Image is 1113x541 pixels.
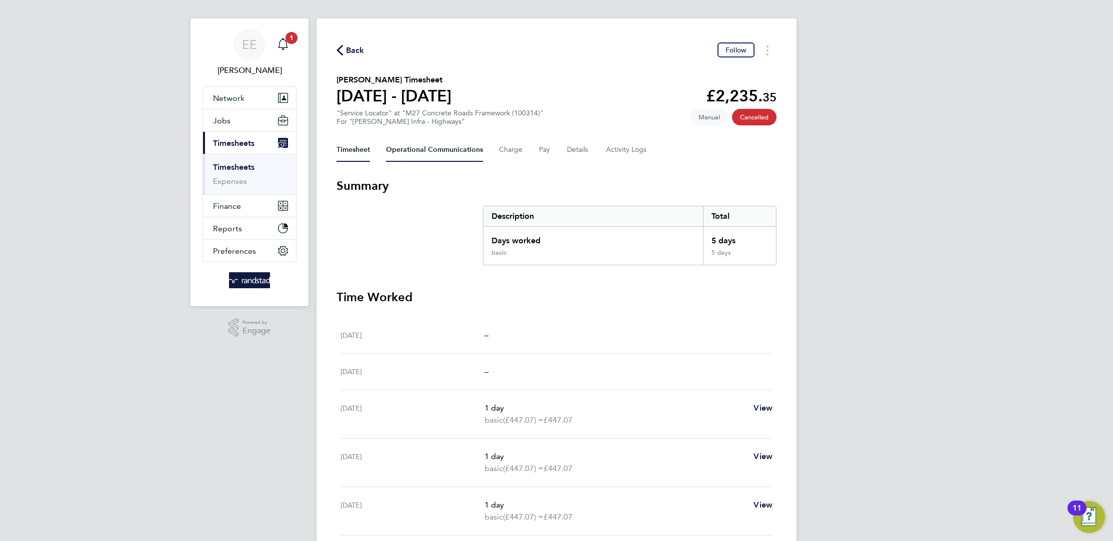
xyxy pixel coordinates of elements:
p: 1 day [484,451,745,463]
span: £447.07 [543,512,572,522]
button: Operational Communications [386,138,483,162]
div: 11 [1072,508,1081,521]
a: Go to home page [202,272,296,288]
button: Charge [499,138,523,162]
p: 1 day [484,402,745,414]
span: View [753,500,772,510]
div: For "[PERSON_NAME] Infra - Highways" [336,117,543,126]
span: This timesheet was manually created. [690,109,728,125]
div: Total [703,206,776,226]
button: Back [336,44,364,56]
span: – [484,330,488,340]
button: Reports [203,217,296,239]
app-decimal: £2,235. [706,86,776,105]
a: EE[PERSON_NAME] [202,28,296,76]
button: Preferences [203,240,296,262]
div: basic [491,249,506,257]
span: This timesheet has been cancelled. [732,109,776,125]
span: Network [213,93,244,103]
button: Pay [539,138,551,162]
span: Follow [725,45,746,54]
span: basic [484,414,503,426]
div: [DATE] [340,451,484,475]
div: 5 days [703,227,776,249]
span: (£447.07) = [503,415,543,425]
button: Activity Logs [606,138,648,162]
span: basic [484,511,503,523]
span: Preferences [213,246,256,256]
div: "Service Locator" at "M27 Concrete Roads Framework (100314)" [336,109,543,126]
span: Jobs [213,116,230,125]
span: – [484,367,488,376]
span: View [753,452,772,461]
div: 5 days [703,249,776,265]
button: Timesheets [203,132,296,154]
button: Timesheet [336,138,370,162]
nav: Main navigation [190,18,308,306]
span: Reports [213,224,242,233]
h2: [PERSON_NAME] Timesheet [336,74,451,86]
span: £447.07 [543,415,572,425]
div: Description [483,206,703,226]
div: Timesheets [203,154,296,194]
span: £447.07 [543,464,572,473]
span: Back [346,44,364,56]
span: (£447.07) = [503,464,543,473]
button: Timesheets Menu [758,42,776,58]
button: Finance [203,195,296,217]
div: [DATE] [340,366,484,378]
button: Open Resource Center, 11 new notifications [1073,501,1105,533]
div: Summary [483,206,776,265]
h1: [DATE] - [DATE] [336,86,451,106]
span: Engage [242,327,270,335]
span: (£447.07) = [503,512,543,522]
div: Days worked [483,227,703,249]
button: Jobs [203,109,296,131]
img: randstad-logo-retina.png [229,272,270,288]
span: 1 [285,32,297,44]
span: View [753,403,772,413]
span: Finance [213,201,241,211]
a: 1 [273,28,293,60]
a: Expenses [213,176,247,186]
span: Powered by [242,318,270,327]
h3: Time Worked [336,289,776,305]
button: Follow [717,42,754,57]
a: Timesheets [213,162,254,172]
span: Timesheets [213,138,254,148]
a: View [753,402,772,414]
span: basic [484,463,503,475]
div: [DATE] [340,499,484,523]
a: View [753,451,772,463]
a: Powered byEngage [228,318,271,337]
a: View [753,499,772,511]
span: EE [242,38,257,51]
button: Details [567,138,590,162]
div: [DATE] [340,402,484,426]
p: 1 day [484,499,745,511]
button: Network [203,87,296,109]
span: 35 [762,90,776,104]
div: [DATE] [340,329,484,341]
h3: Summary [336,178,776,194]
span: Elliott Ebanks [202,64,296,76]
